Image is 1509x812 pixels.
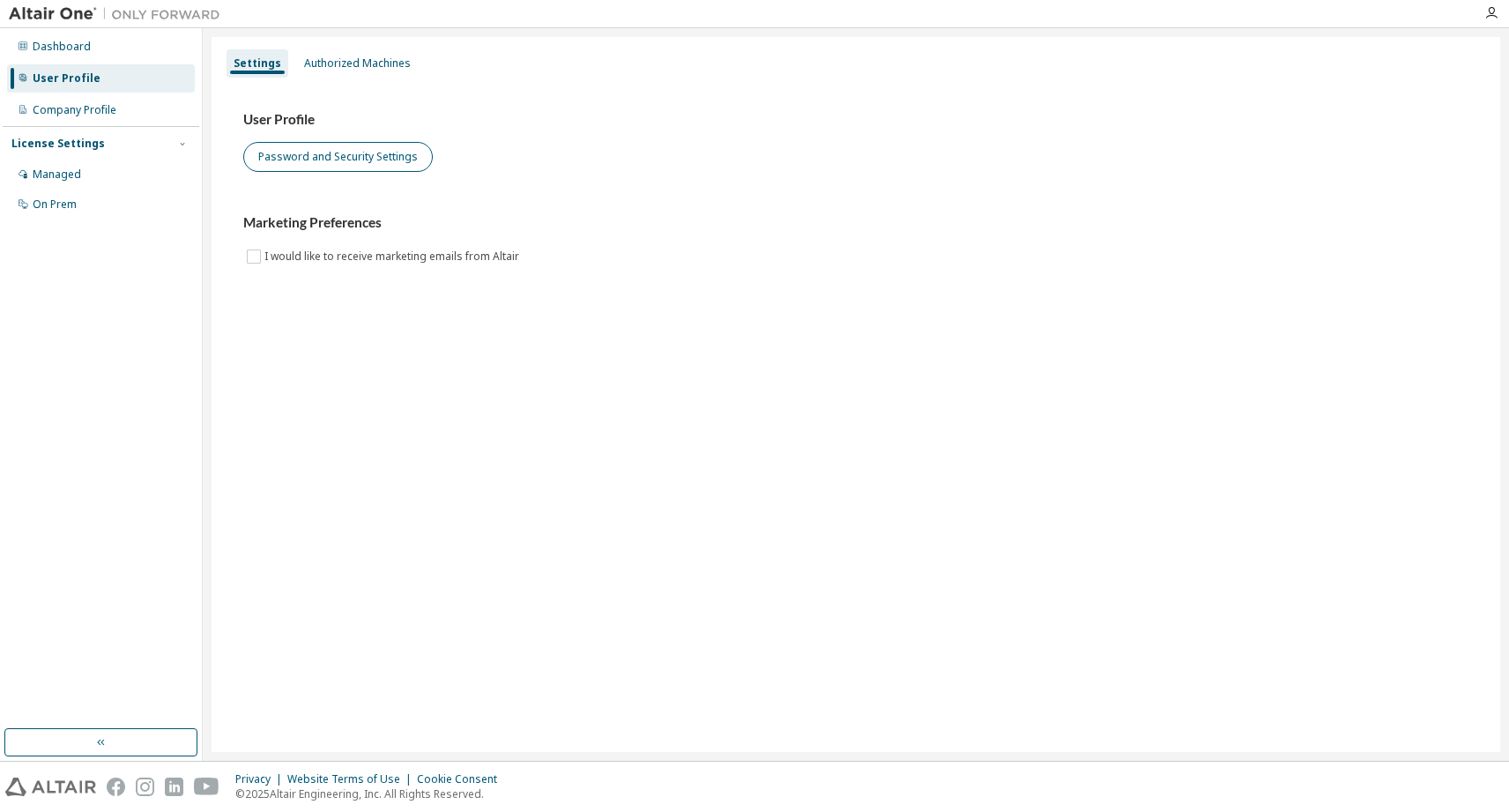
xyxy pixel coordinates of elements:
div: Dashboard [33,40,91,54]
img: instagram.svg [136,778,154,796]
img: youtube.svg [194,778,219,796]
div: License Settings [11,137,105,151]
div: Privacy [235,772,287,786]
img: facebook.svg [107,778,125,796]
label: I would like to receive marketing emails from Altair [264,246,523,267]
div: User Profile [33,71,100,86]
div: Managed [33,168,81,182]
div: Settings [234,56,281,71]
div: Website Terms of Use [287,772,417,786]
button: Password and Security Settings [243,142,433,172]
img: altair_logo.svg [5,778,96,796]
div: Authorized Machines [304,56,411,71]
div: Company Profile [33,103,116,117]
h3: User Profile [243,111,1468,129]
img: Altair One [9,5,229,23]
div: On Prem [33,197,77,212]
div: Cookie Consent [417,772,508,786]
p: © 2025 Altair Engineering, Inc. All Rights Reserved. [235,786,508,801]
h3: Marketing Preferences [243,214,1468,232]
img: linkedin.svg [165,778,183,796]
